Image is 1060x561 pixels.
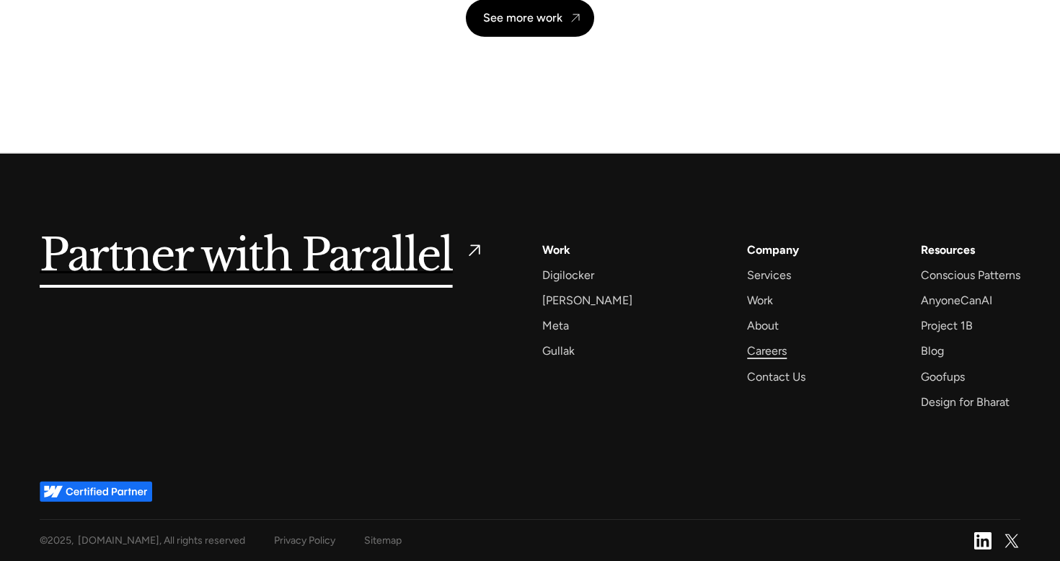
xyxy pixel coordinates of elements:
[921,240,975,260] div: Resources
[542,291,632,310] a: [PERSON_NAME]
[747,316,779,335] a: About
[921,316,973,335] a: Project 1B
[921,341,944,361] a: Blog
[921,265,1020,285] a: Conscious Patterns
[747,341,787,361] a: Careers
[921,392,1010,412] a: Design for Bharat
[40,531,245,549] div: © , [DOMAIN_NAME], All rights reserved
[542,341,575,361] a: Gullak
[747,291,773,310] a: Work
[542,316,569,335] a: Meta
[747,367,805,386] a: Contact Us
[921,367,965,386] a: Goofups
[747,265,791,285] a: Services
[921,291,992,310] a: AnyoneCanAI
[542,240,570,260] a: Work
[40,240,453,273] h5: Partner with Parallel
[40,240,485,273] a: Partner with Parallel
[542,265,594,285] a: Digilocker
[48,534,71,547] span: 2025
[274,531,335,549] a: Privacy Policy
[483,11,562,25] div: See more work
[364,531,402,549] a: Sitemap
[747,240,799,260] a: Company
